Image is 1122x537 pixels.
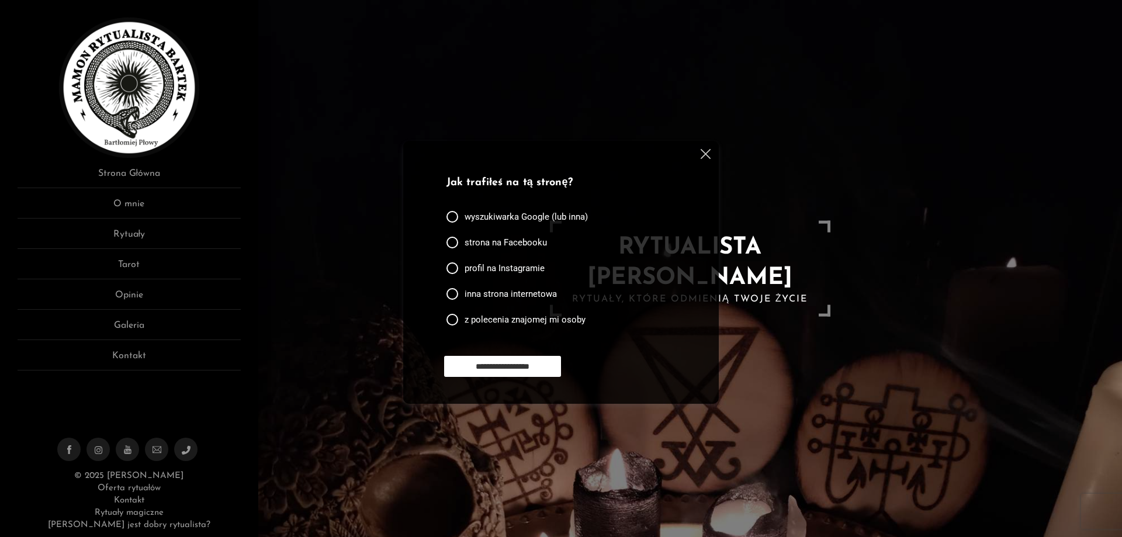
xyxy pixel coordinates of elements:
span: z polecenia znajomej mi osoby [465,314,586,325]
p: Jak trafiłeś na tą stronę? [446,175,671,191]
img: Rytualista Bartek [59,18,199,158]
a: Rytuały magiczne [95,508,164,517]
a: Strona Główna [18,167,241,188]
span: inna strona internetowa [465,288,557,300]
a: Opinie [18,288,241,310]
span: profil na Instagramie [465,262,545,274]
a: Tarot [18,258,241,279]
a: Oferta rytuałów [98,484,161,493]
a: Kontakt [114,496,144,505]
a: [PERSON_NAME] jest dobry rytualista? [48,521,210,529]
a: Rytuały [18,227,241,249]
a: Galeria [18,318,241,340]
span: strona na Facebooku [465,237,547,248]
a: Kontakt [18,349,241,370]
span: wyszukiwarka Google (lub inna) [465,211,588,223]
img: cross.svg [701,149,711,159]
a: O mnie [18,197,241,219]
